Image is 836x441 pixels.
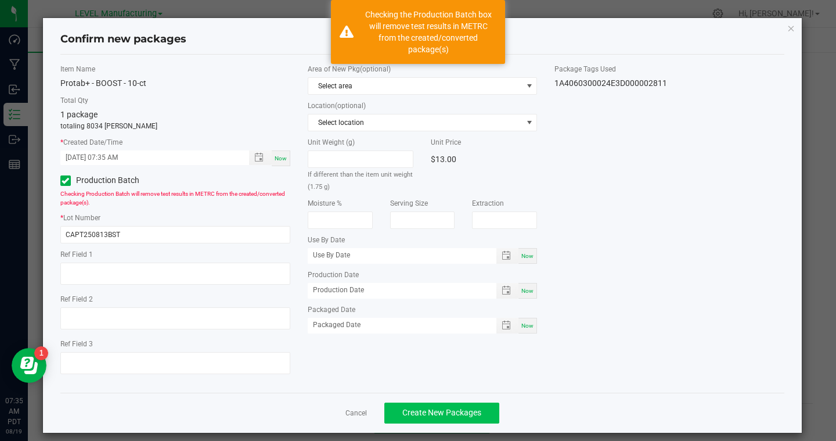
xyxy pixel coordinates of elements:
[60,150,237,165] input: Created Datetime
[554,64,784,74] label: Package Tags Used
[60,339,290,349] label: Ref Field 3
[308,235,538,245] label: Use By Date
[360,9,496,55] div: Checking the Production Batch box will remove test results in METRC from the created/converted pa...
[308,318,484,332] input: Packaged Date
[390,198,455,209] label: Serving Size
[60,213,290,223] label: Lot Number
[521,322,534,329] span: Now
[60,294,290,304] label: Ref Field 2
[60,174,167,187] label: Production Batch
[60,32,785,47] h4: Confirm new packages
[60,121,290,131] p: totaling 8034 [PERSON_NAME]
[472,198,537,209] label: Extraction
[308,114,538,131] span: NO DATA FOUND
[308,64,538,74] label: Area of New Pkg
[60,110,98,119] span: 1 package
[496,283,519,299] span: Toggle popup
[60,137,290,148] label: Created Date/Time
[521,253,534,259] span: Now
[60,95,290,106] label: Total Qty
[34,346,48,360] iframe: Resource center unread badge
[384,403,499,424] button: Create New Packages
[60,191,285,206] span: Checking Production Batch will remove test results in METRC from the created/converted package(s).
[308,283,484,297] input: Production Date
[12,348,46,383] iframe: Resource center
[308,248,484,263] input: Use By Date
[335,102,366,110] span: (optional)
[60,64,290,74] label: Item Name
[308,137,414,148] label: Unit Weight (g)
[249,150,272,165] span: Toggle popup
[521,288,534,294] span: Now
[308,171,413,191] small: If different than the item unit weight (1.75 g)
[60,77,290,89] div: Protab+ - BOOST - 10-ct
[402,408,481,417] span: Create New Packages
[496,318,519,334] span: Toggle popup
[308,198,373,209] label: Moisture %
[275,155,287,162] span: Now
[60,249,290,260] label: Ref Field 1
[308,304,538,315] label: Packaged Date
[431,137,537,148] label: Unit Price
[308,101,538,111] label: Location
[345,408,367,418] a: Cancel
[308,114,522,131] span: Select location
[308,270,538,280] label: Production Date
[554,77,784,89] div: 1A4060300024E3D000002811
[496,248,519,264] span: Toggle popup
[431,150,537,168] div: $13.00
[360,65,391,73] span: (optional)
[308,78,522,94] span: Select area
